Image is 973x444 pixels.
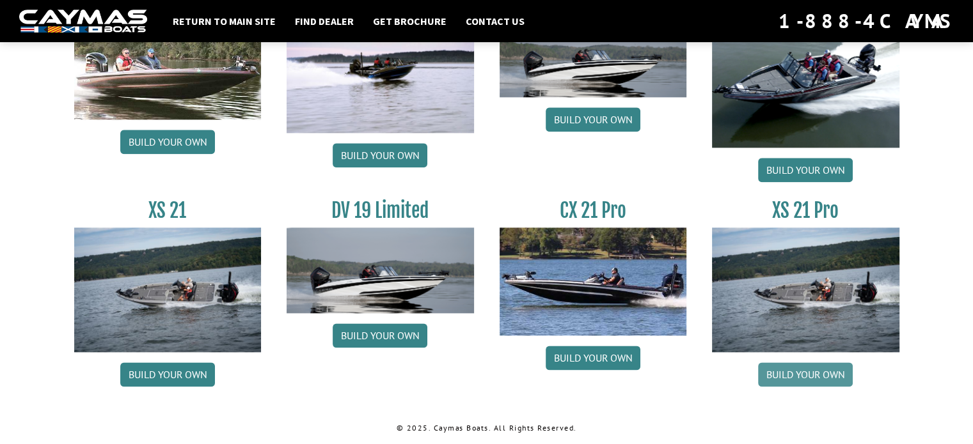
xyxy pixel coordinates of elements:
img: XS_21_thumbnail.jpg [712,227,899,352]
a: Build your own [546,346,640,370]
img: CX21_thumb.jpg [74,11,262,119]
a: Build your own [758,158,853,182]
img: dv-19-ban_from_website_for_caymas_connect.png [500,11,687,97]
img: DV22_original_motor_cropped_for_caymas_connect.jpg [287,11,474,133]
a: Return to main site [166,13,282,29]
a: Find Dealer [289,13,360,29]
h3: XS 21 [74,199,262,222]
p: © 2025. Caymas Boats. All Rights Reserved. [74,422,899,434]
h3: XS 21 Pro [712,199,899,222]
a: Get Brochure [367,13,453,29]
img: dv-19-ban_from_website_for_caymas_connect.png [287,227,474,313]
h3: CX 21 Pro [500,199,687,222]
img: CX-21Pro_thumbnail.jpg [500,227,687,335]
img: XS_21_thumbnail.jpg [74,227,262,352]
a: Contact Us [459,13,531,29]
img: DV_20_from_website_for_caymas_connect.png [712,11,899,148]
a: Build your own [120,130,215,154]
div: 1-888-4CAYMAS [779,7,954,35]
img: white-logo-c9c8dbefe5ff5ceceb0f0178aa75bf4bb51f6bca0971e226c86eb53dfe498488.png [19,10,147,33]
a: Build your own [546,107,640,132]
h3: DV 19 Limited [287,199,474,222]
a: Build your own [333,143,427,167]
a: Build your own [333,323,427,348]
a: Build your own [758,362,853,387]
a: Build your own [120,362,215,387]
